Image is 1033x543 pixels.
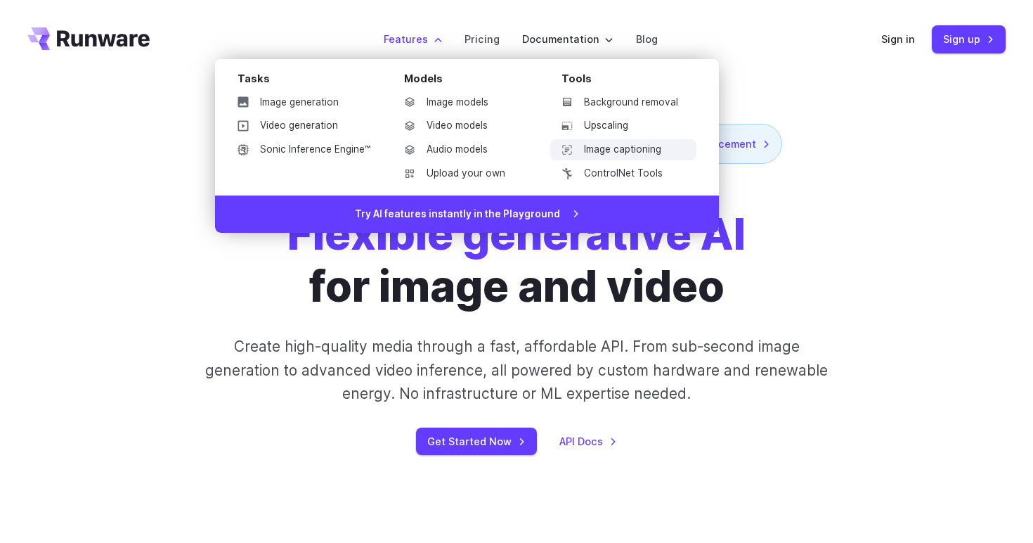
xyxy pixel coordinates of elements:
[561,70,696,92] div: Tools
[287,209,746,312] h1: for image and video
[550,139,696,160] a: Image captioning
[464,31,500,47] a: Pricing
[215,196,719,234] a: Try AI features instantly in the Playground
[550,163,696,184] a: ControlNet Tools
[559,433,617,449] a: API Docs
[881,31,915,47] a: Sign in
[226,92,382,113] a: Image generation
[393,139,539,160] a: Audio models
[550,115,696,136] a: Upscaling
[287,208,746,260] strong: Flexible generative AI
[404,70,539,92] div: Models
[226,139,382,160] a: Sonic Inference Engine™
[416,428,537,455] a: Get Started Now
[226,115,382,136] a: Video generation
[550,92,696,113] a: Background removal
[636,31,658,47] a: Blog
[384,31,442,47] label: Features
[393,163,539,184] a: Upload your own
[393,115,539,136] a: Video models
[27,27,150,50] a: Go to /
[393,92,539,113] a: Image models
[932,25,1006,53] a: Sign up
[522,31,613,47] label: Documentation
[204,335,830,405] p: Create high-quality media through a fast, affordable API. From sub-second image generation to adv...
[238,70,382,92] div: Tasks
